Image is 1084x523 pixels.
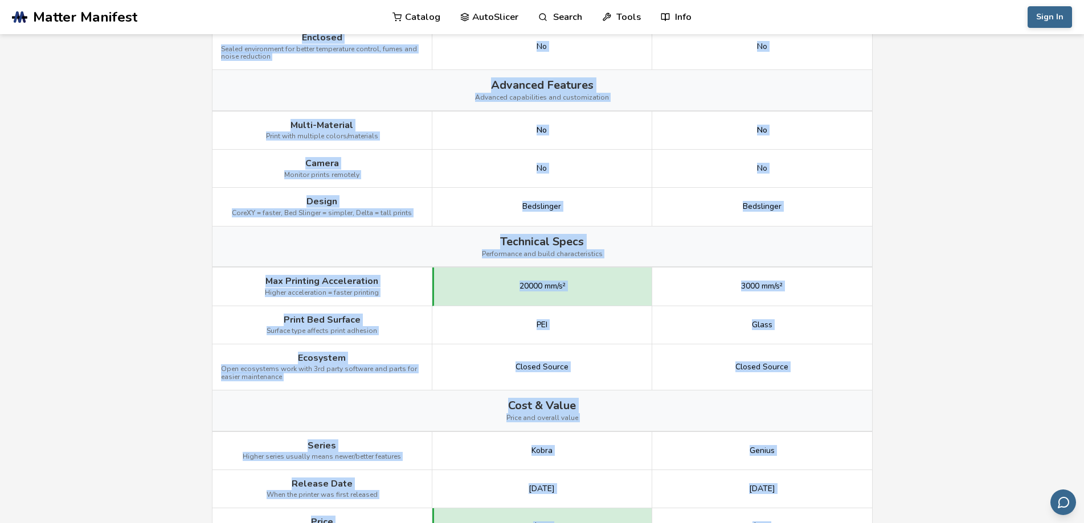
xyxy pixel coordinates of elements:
span: No [757,164,767,173]
span: Higher series usually means newer/better features [243,453,401,461]
span: Open ecosystems work with 3rd party software and parts for easier maintenance [221,365,423,381]
span: Print with multiple colors/materials [266,133,378,141]
span: Cost & Value [508,399,576,412]
span: Ecosystem [298,353,346,363]
span: Multi-Material [291,120,353,130]
button: Send feedback via email [1050,489,1076,515]
span: Sealed environment for better temperature control, fumes and noise reduction [221,46,423,61]
span: Max Printing Acceleration [265,276,378,286]
span: Bedslinger [743,202,782,211]
div: No [757,126,767,135]
span: Series [308,440,336,451]
span: Advanced capabilities and customization [475,94,609,102]
span: Release Date [292,479,353,489]
span: Bedslinger [522,202,561,211]
span: Closed Source [516,363,568,372]
button: Sign In [1028,6,1072,28]
span: Matter Manifest [33,9,137,25]
span: No [537,42,547,51]
span: 20000 mm/s² [519,282,566,291]
span: Price and overall value [506,414,578,422]
span: [DATE] [749,484,775,493]
span: Surface type affects print adhesion [267,327,377,335]
span: Camera [305,158,339,168]
span: No [757,42,767,51]
span: Technical Specs [500,235,584,248]
span: [DATE] [529,484,555,493]
span: Print Bed Surface [284,315,361,325]
div: No [537,126,547,135]
span: Glass [752,320,772,330]
span: Genius [750,446,775,455]
span: Kobra [531,446,553,455]
span: Monitor prints remotely [284,171,359,179]
span: Performance and build characteristics [482,250,603,258]
span: 3000 mm/s² [741,282,783,291]
span: When the printer was first released [267,491,378,499]
span: Higher acceleration = faster printing [265,289,379,297]
span: PEI [537,320,547,330]
span: Enclosed [302,32,342,43]
span: Closed Source [735,363,788,372]
span: Design [306,196,337,207]
span: CoreXY = faster, Bed Slinger = simpler, Delta = tall prints [232,209,412,217]
span: No [537,164,547,173]
span: Advanced Features [491,79,594,92]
